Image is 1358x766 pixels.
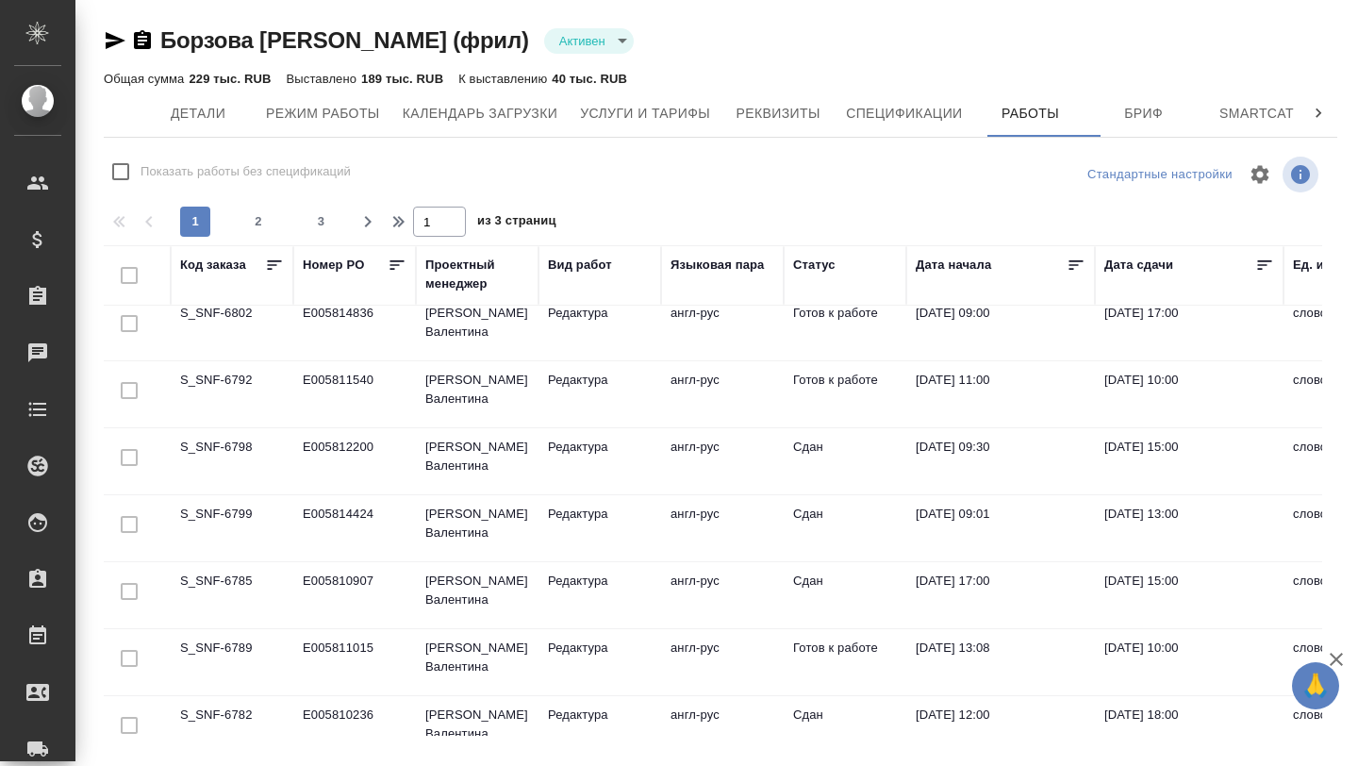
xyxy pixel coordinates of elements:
[661,629,784,695] td: англ-рус
[141,162,351,181] span: Показать работы без спецификаций
[906,495,1095,561] td: [DATE] 09:01
[985,102,1076,125] span: Работы
[548,304,652,323] p: Редактура
[287,72,362,86] p: Выставлено
[171,696,293,762] td: S_SNF-6782
[171,629,293,695] td: S_SNF-6789
[293,294,416,360] td: E005814836
[906,361,1095,427] td: [DATE] 11:00
[416,294,538,360] td: [PERSON_NAME] Валентина
[416,629,538,695] td: [PERSON_NAME] Валентина
[661,696,784,762] td: англ-рус
[1104,256,1173,275] div: Дата сдачи
[416,562,538,628] td: [PERSON_NAME] Валентина
[1292,662,1339,709] button: 🙏
[416,428,538,494] td: [PERSON_NAME] Валентина
[293,428,416,494] td: E005812200
[171,294,293,360] td: S_SNF-6802
[784,428,906,494] td: Сдан
[458,72,552,86] p: К выставлению
[784,361,906,427] td: Готов к работе
[784,495,906,561] td: Сдан
[293,629,416,695] td: E005811015
[1095,629,1283,695] td: [DATE] 10:00
[544,28,634,54] div: Активен
[1095,495,1283,561] td: [DATE] 13:00
[548,505,652,524] p: Редактура
[1300,666,1332,706] span: 🙏
[266,102,380,125] span: Режим работы
[306,207,337,237] button: 3
[906,294,1095,360] td: [DATE] 09:00
[784,696,906,762] td: Сдан
[1283,157,1322,192] span: Посмотреть информацию
[916,256,991,275] div: Дата начала
[580,102,710,125] span: Услуги и тарифы
[303,256,364,275] div: Номер PO
[1293,256,1343,275] div: Ед. изм.
[1095,361,1283,427] td: [DATE] 10:00
[171,495,293,561] td: S_SNF-6799
[906,562,1095,628] td: [DATE] 17:00
[104,29,126,52] button: Скопировать ссылку для ЯМессенджера
[1083,160,1237,190] div: split button
[416,696,538,762] td: [PERSON_NAME] Валентина
[293,495,416,561] td: E005814424
[906,428,1095,494] td: [DATE] 09:30
[416,495,538,561] td: [PERSON_NAME] Валентина
[425,256,529,293] div: Проектный менеджер
[361,72,443,86] p: 189 тыс. RUB
[171,428,293,494] td: S_SNF-6798
[661,361,784,427] td: англ-рус
[846,102,962,125] span: Спецификации
[548,256,612,275] div: Вид работ
[548,639,652,658] p: Редактура
[548,371,652,390] p: Редактура
[1095,294,1283,360] td: [DATE] 17:00
[189,72,271,86] p: 229 тыс. RUB
[548,706,652,724] p: Редактура
[733,102,823,125] span: Реквизиты
[554,33,611,49] button: Активен
[1095,562,1283,628] td: [DATE] 15:00
[784,294,906,360] td: Готов к работе
[661,294,784,360] td: англ-рус
[661,428,784,494] td: англ-рус
[416,361,538,427] td: [PERSON_NAME] Валентина
[153,102,243,125] span: Детали
[906,696,1095,762] td: [DATE] 12:00
[403,102,558,125] span: Календарь загрузки
[131,29,154,52] button: Скопировать ссылку
[180,256,246,275] div: Код заказа
[1099,102,1189,125] span: Бриф
[104,72,189,86] p: Общая сумма
[1095,428,1283,494] td: [DATE] 15:00
[784,562,906,628] td: Сдан
[1095,696,1283,762] td: [DATE] 18:00
[171,562,293,628] td: S_SNF-6785
[477,209,556,237] span: из 3 страниц
[1212,102,1302,125] span: Smartcat
[548,572,652,591] p: Редактура
[243,212,273,231] span: 2
[293,696,416,762] td: E005810236
[661,495,784,561] td: англ-рус
[661,562,784,628] td: англ-рус
[243,207,273,237] button: 2
[793,256,836,275] div: Статус
[293,361,416,427] td: E005811540
[160,27,529,53] a: Борзова [PERSON_NAME] (фрил)
[552,72,627,86] p: 40 тыс. RUB
[306,212,337,231] span: 3
[784,629,906,695] td: Готов к работе
[1237,152,1283,197] span: Настроить таблицу
[171,361,293,427] td: S_SNF-6792
[906,629,1095,695] td: [DATE] 13:08
[671,256,765,275] div: Языковая пара
[548,438,652,457] p: Редактура
[293,562,416,628] td: E005810907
